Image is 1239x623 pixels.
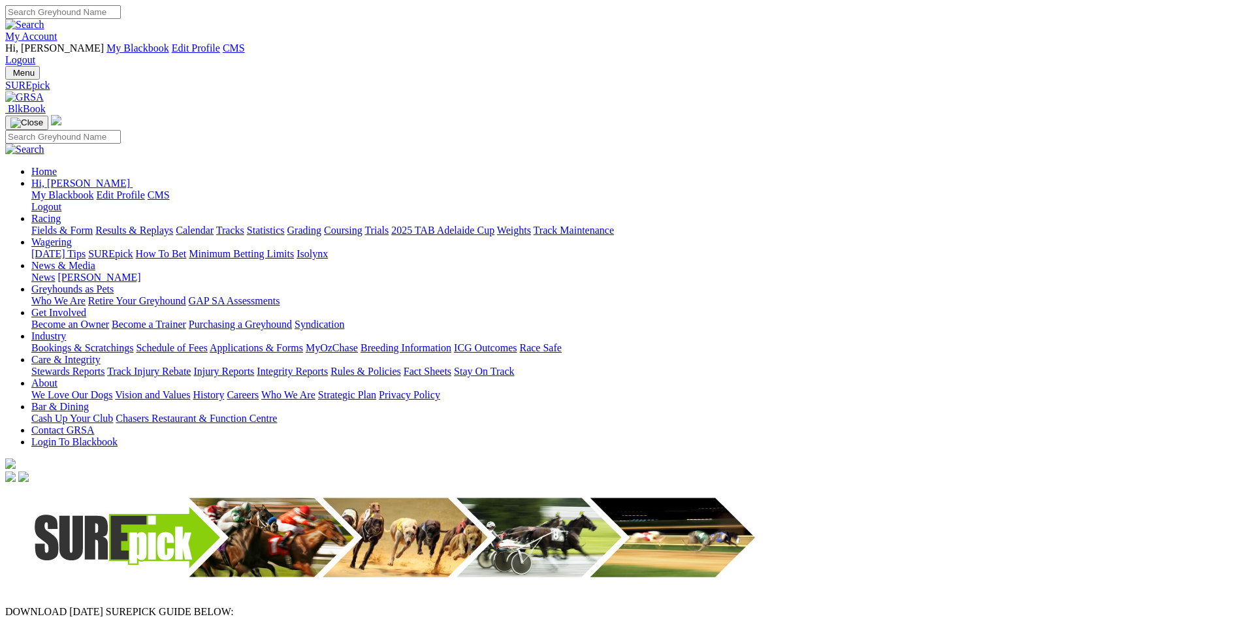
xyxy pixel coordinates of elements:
[31,166,57,177] a: Home
[88,295,186,306] a: Retire Your Greyhound
[306,342,358,353] a: MyOzChase
[31,319,1234,330] div: Get Involved
[5,31,57,42] a: My Account
[31,342,1234,354] div: Industry
[189,319,292,330] a: Purchasing a Greyhound
[95,225,173,236] a: Results & Replays
[148,189,170,200] a: CMS
[454,366,514,377] a: Stay On Track
[318,389,376,400] a: Strategic Plan
[324,225,362,236] a: Coursing
[57,272,140,283] a: [PERSON_NAME]
[31,366,1234,377] div: Care & Integrity
[330,366,401,377] a: Rules & Policies
[193,389,224,400] a: History
[5,80,1234,91] a: SUREpick
[5,103,46,114] a: BlkBook
[31,236,72,248] a: Wagering
[31,295,1234,307] div: Greyhounds as Pets
[5,19,44,31] img: Search
[106,42,169,54] a: My Blackbook
[31,401,89,412] a: Bar & Dining
[287,225,321,236] a: Grading
[5,5,121,19] input: Search
[5,130,121,144] input: Search
[31,413,1234,424] div: Bar & Dining
[31,424,94,436] a: Contact GRSA
[31,307,86,318] a: Get Involved
[261,389,315,400] a: Who We Are
[5,42,104,54] span: Hi, [PERSON_NAME]
[257,366,328,377] a: Integrity Reports
[97,189,145,200] a: Edit Profile
[107,366,191,377] a: Track Injury Rebate
[31,189,1234,213] div: Hi, [PERSON_NAME]
[115,389,190,400] a: Vision and Values
[379,389,440,400] a: Privacy Policy
[176,225,214,236] a: Calendar
[31,436,118,447] a: Login To Blackbook
[534,225,614,236] a: Track Maintenance
[364,225,389,236] a: Trials
[13,68,35,78] span: Menu
[391,225,494,236] a: 2025 TAB Adelaide Cup
[189,248,294,259] a: Minimum Betting Limits
[31,366,105,377] a: Stewards Reports
[31,389,1234,401] div: About
[136,342,207,353] a: Schedule of Fees
[31,272,55,283] a: News
[210,342,303,353] a: Applications & Forms
[31,225,1234,236] div: Racing
[31,319,109,330] a: Become an Owner
[5,91,44,103] img: GRSA
[189,295,280,306] a: GAP SA Assessments
[8,103,46,114] span: BlkBook
[5,66,40,80] button: Toggle navigation
[31,248,86,259] a: [DATE] Tips
[297,248,328,259] a: Isolynx
[31,389,112,400] a: We Love Our Dogs
[5,54,35,65] a: Logout
[31,272,1234,283] div: News & Media
[223,42,245,54] a: CMS
[116,413,277,424] a: Chasers Restaurant & Function Centre
[5,485,789,592] img: Surepick_banner_2.jpg
[31,330,66,342] a: Industry
[31,225,93,236] a: Fields & Form
[5,471,16,482] img: facebook.svg
[88,248,133,259] a: SUREpick
[31,283,114,295] a: Greyhounds as Pets
[31,260,95,271] a: News & Media
[31,178,133,189] a: Hi, [PERSON_NAME]
[5,116,48,130] button: Toggle navigation
[361,342,451,353] a: Breeding Information
[295,319,344,330] a: Syndication
[247,225,285,236] a: Statistics
[227,389,259,400] a: Careers
[31,413,113,424] a: Cash Up Your Club
[5,458,16,469] img: logo-grsa-white.png
[31,201,61,212] a: Logout
[10,118,43,128] img: Close
[497,225,531,236] a: Weights
[51,115,61,125] img: logo-grsa-white.png
[18,471,29,482] img: twitter.svg
[31,377,57,389] a: About
[31,178,130,189] span: Hi, [PERSON_NAME]
[31,248,1234,260] div: Wagering
[454,342,517,353] a: ICG Outcomes
[31,213,61,224] a: Racing
[193,366,254,377] a: Injury Reports
[136,248,187,259] a: How To Bet
[31,295,86,306] a: Who We Are
[31,189,94,200] a: My Blackbook
[216,225,244,236] a: Tracks
[5,42,1234,66] div: My Account
[31,354,101,365] a: Care & Integrity
[172,42,220,54] a: Edit Profile
[31,342,133,353] a: Bookings & Scratchings
[112,319,186,330] a: Become a Trainer
[5,144,44,155] img: Search
[519,342,561,353] a: Race Safe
